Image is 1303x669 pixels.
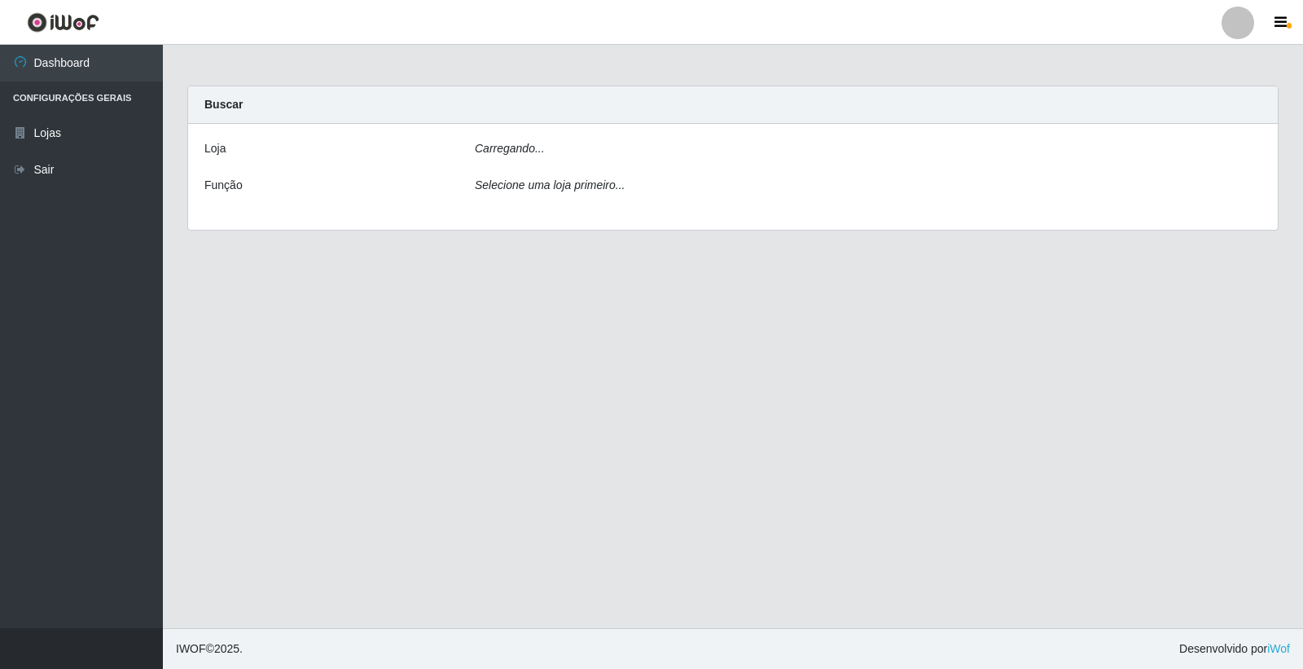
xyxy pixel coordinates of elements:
[204,98,243,111] strong: Buscar
[1267,642,1290,655] a: iWof
[204,140,226,157] label: Loja
[176,640,243,658] span: © 2025 .
[475,142,545,155] i: Carregando...
[475,178,625,191] i: Selecione uma loja primeiro...
[204,177,243,194] label: Função
[176,642,206,655] span: IWOF
[1179,640,1290,658] span: Desenvolvido por
[27,12,99,33] img: CoreUI Logo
